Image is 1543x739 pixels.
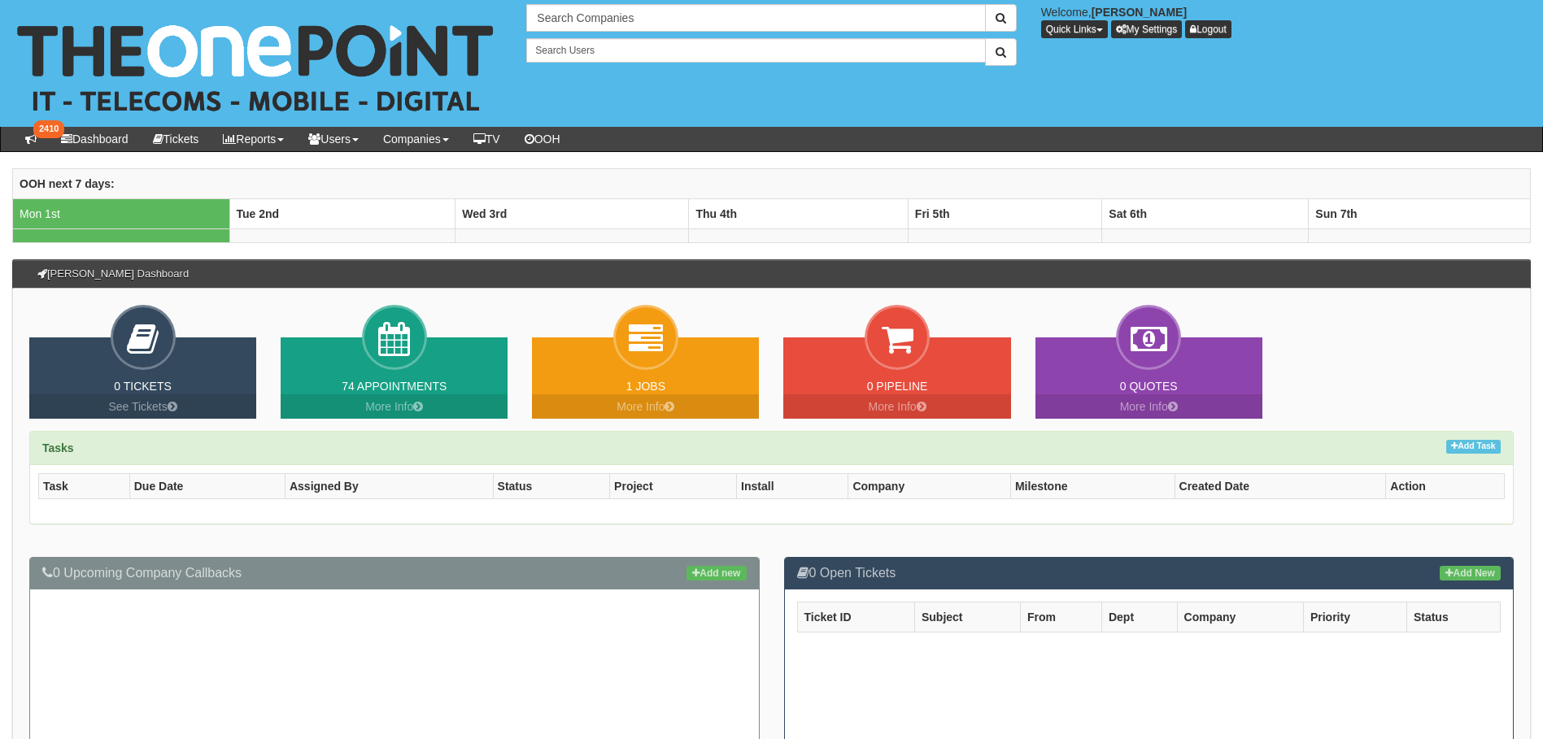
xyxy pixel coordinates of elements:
[610,474,737,499] th: Project
[33,120,64,138] span: 2410
[1175,474,1386,499] th: Created Date
[1029,4,1543,38] div: Welcome,
[13,168,1531,198] th: OOH next 7 days:
[42,566,747,580] h3: 0 Upcoming Company Callbacks
[342,380,447,393] a: 74 Appointments
[42,441,74,454] strong: Tasks
[512,127,573,151] a: OOH
[867,380,928,393] a: 0 Pipeline
[687,566,746,580] a: Add new
[461,127,512,151] a: TV
[29,260,197,288] h3: [PERSON_NAME] Dashboard
[114,380,172,393] a: 0 Tickets
[797,566,1502,580] h3: 0 Open Tickets
[1120,380,1178,393] a: 0 Quotes
[1092,6,1187,19] b: [PERSON_NAME]
[129,474,285,499] th: Due Date
[848,474,1011,499] th: Company
[1303,602,1406,632] th: Priority
[1010,474,1175,499] th: Milestone
[689,198,908,228] th: Thu 4th
[783,394,1010,419] a: More Info
[371,127,461,151] a: Companies
[281,394,508,419] a: More Info
[13,198,230,228] td: Mon 1st
[526,4,985,32] input: Search Companies
[914,602,1020,632] th: Subject
[1309,198,1531,228] th: Sun 7th
[1111,20,1183,38] a: My Settings
[532,394,759,419] a: More Info
[1185,20,1231,38] a: Logout
[1177,602,1303,632] th: Company
[1035,394,1262,419] a: More Info
[493,474,610,499] th: Status
[296,127,371,151] a: Users
[908,198,1101,228] th: Fri 5th
[455,198,689,228] th: Wed 3rd
[39,474,130,499] th: Task
[29,394,256,419] a: See Tickets
[1446,440,1501,454] a: Add Task
[211,127,296,151] a: Reports
[1102,198,1309,228] th: Sat 6th
[141,127,211,151] a: Tickets
[285,474,493,499] th: Assigned By
[1440,566,1501,580] a: Add New
[1101,602,1177,632] th: Dept
[229,198,455,228] th: Tue 2nd
[1041,20,1108,38] button: Quick Links
[526,38,985,63] input: Search Users
[1406,602,1500,632] th: Status
[626,380,665,393] a: 1 Jobs
[49,127,141,151] a: Dashboard
[1020,602,1101,632] th: From
[1386,474,1505,499] th: Action
[737,474,848,499] th: Install
[797,602,914,632] th: Ticket ID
